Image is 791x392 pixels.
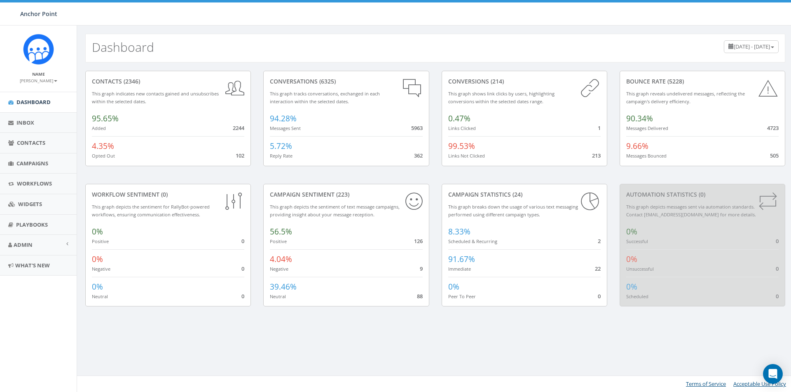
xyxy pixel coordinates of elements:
span: Admin [14,241,33,248]
span: 56.5% [270,226,292,237]
span: (24) [511,190,522,198]
small: This graph depicts the sentiment for RallyBot-powered workflows, ensuring communication effective... [92,204,210,218]
small: Neutral [92,293,108,299]
span: 4723 [767,124,779,132]
span: 126 [414,237,423,245]
span: 0% [92,281,103,292]
span: Contacts [17,139,45,146]
span: 90.34% [626,113,653,124]
small: Links Not Clicked [448,153,485,159]
span: 9.66% [626,141,648,151]
div: Campaign Statistics [448,190,601,199]
span: (5228) [666,77,684,85]
span: 1 [598,124,601,132]
div: contacts [92,77,244,86]
span: 0 [241,292,244,300]
small: Links Clicked [448,125,476,131]
small: Positive [92,238,109,244]
span: 22 [595,265,601,272]
small: This graph depicts messages sent via automation standards. Contact [EMAIL_ADDRESS][DOMAIN_NAME] f... [626,204,756,218]
small: Scheduled & Recurring [448,238,497,244]
small: This graph shows link clicks by users, highlighting conversions within the selected dates range. [448,90,555,104]
small: Successful [626,238,648,244]
span: 0% [626,281,637,292]
small: [PERSON_NAME] [20,78,57,84]
div: Automation Statistics [626,190,779,199]
small: Negative [92,266,110,272]
span: 8.33% [448,226,470,237]
span: 0 [776,237,779,245]
span: Campaigns [16,160,48,167]
a: Acceptable Use Policy [733,380,786,387]
div: conversions [448,77,601,86]
small: This graph reveals undelivered messages, reflecting the campaign's delivery efficiency. [626,90,745,104]
div: Bounce Rate [626,77,779,86]
span: 505 [770,152,779,159]
span: 4.35% [92,141,114,151]
small: Messages Sent [270,125,301,131]
h2: Dashboard [92,40,154,54]
span: (6325) [318,77,336,85]
small: Unsuccessful [626,266,654,272]
span: 0 [776,265,779,272]
small: This graph tracks conversations, exchanged in each interaction within the selected dates. [270,90,380,104]
small: This graph depicts the sentiment of text message campaigns, providing insight about your message ... [270,204,400,218]
span: 0% [92,254,103,264]
span: 2 [598,237,601,245]
span: (0) [159,190,168,198]
span: 94.28% [270,113,297,124]
span: 88 [417,292,423,300]
span: 0 [241,265,244,272]
span: Inbox [16,119,34,126]
div: Campaign Sentiment [270,190,422,199]
span: Playbooks [16,221,48,228]
span: 0% [626,254,637,264]
span: 5963 [411,124,423,132]
span: Workflows [17,180,52,187]
span: (223) [335,190,349,198]
small: Name [32,71,45,77]
span: [DATE] - [DATE] [734,43,770,50]
span: 39.46% [270,281,297,292]
small: Peer To Peer [448,293,476,299]
span: 91.67% [448,254,475,264]
small: Positive [270,238,287,244]
span: 0% [92,226,103,237]
span: Anchor Point [20,10,57,18]
span: 102 [236,152,244,159]
small: Immediate [448,266,471,272]
small: Messages Delivered [626,125,668,131]
small: Reply Rate [270,153,293,159]
span: 0% [626,226,637,237]
small: Negative [270,266,288,272]
small: This graph indicates new contacts gained and unsubscribes within the selected dates. [92,90,219,104]
span: 99.53% [448,141,475,151]
span: (214) [489,77,504,85]
img: Rally_platform_Icon_1.png [23,34,54,65]
small: Neutral [270,293,286,299]
span: 0 [598,292,601,300]
span: 0 [241,237,244,245]
span: (2346) [122,77,140,85]
span: What's New [15,262,50,269]
span: 0% [448,281,459,292]
span: 2244 [233,124,244,132]
span: 4.04% [270,254,292,264]
a: [PERSON_NAME] [20,77,57,84]
span: 362 [414,152,423,159]
div: Workflow Sentiment [92,190,244,199]
span: 9 [420,265,423,272]
small: This graph breaks down the usage of various text messaging performed using different campaign types. [448,204,578,218]
small: Scheduled [626,293,648,299]
span: 213 [592,152,601,159]
span: 0.47% [448,113,470,124]
span: (0) [697,190,705,198]
a: Terms of Service [686,380,726,387]
span: Dashboard [16,98,51,106]
div: Open Intercom Messenger [763,364,783,384]
span: 95.65% [92,113,119,124]
small: Added [92,125,106,131]
small: Opted Out [92,153,115,159]
span: 5.72% [270,141,292,151]
small: Messages Bounced [626,153,667,159]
